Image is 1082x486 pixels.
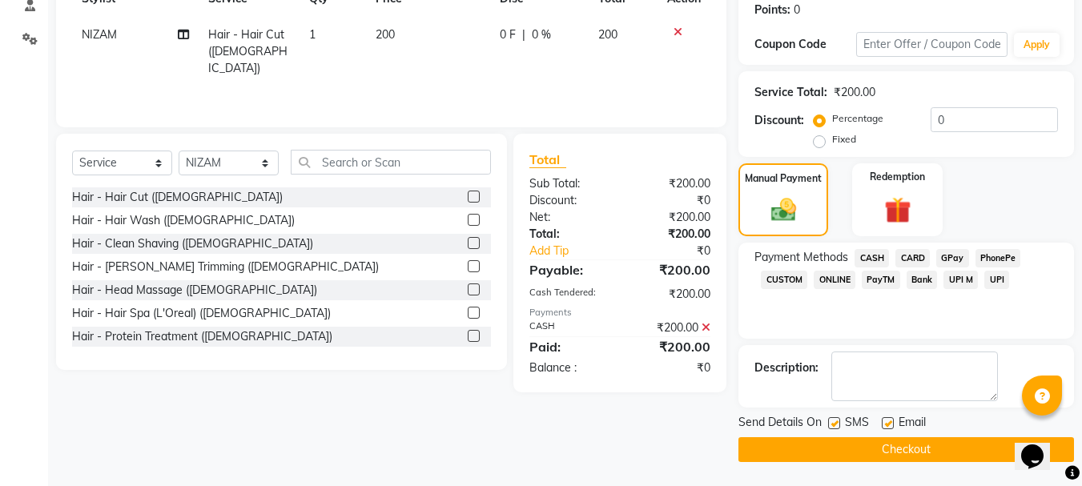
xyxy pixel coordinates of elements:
div: ₹0 [638,243,723,259]
span: Total [529,151,566,168]
div: ₹200.00 [620,209,722,226]
div: Net: [517,209,620,226]
div: Total: [517,226,620,243]
label: Manual Payment [745,171,822,186]
span: UPI M [943,271,978,289]
input: Search or Scan [291,150,491,175]
div: Points: [754,2,790,18]
span: | [522,26,525,43]
div: ₹200.00 [620,260,722,279]
div: ₹200.00 [834,84,875,101]
span: NIZAM [82,27,117,42]
span: 0 % [532,26,551,43]
a: Add Tip [517,243,637,259]
span: 1 [309,27,316,42]
span: Hair - Hair Cut ([DEMOGRAPHIC_DATA]) [208,27,288,75]
span: Send Details On [738,414,822,434]
div: ₹200.00 [620,319,722,336]
div: Hair - Hair Cut ([DEMOGRAPHIC_DATA]) [72,189,283,206]
span: PayTM [862,271,900,289]
div: CASH [517,319,620,336]
div: Description: [754,359,819,376]
span: CUSTOM [761,271,807,289]
input: Enter Offer / Coupon Code [856,32,1008,57]
span: PhonePe [975,249,1021,267]
div: Payments [529,306,710,319]
div: Hair - Hair Wash ([DEMOGRAPHIC_DATA]) [72,212,295,229]
div: Hair - [PERSON_NAME] Trimming ([DEMOGRAPHIC_DATA]) [72,259,379,275]
div: ₹200.00 [620,286,722,303]
span: CARD [895,249,930,267]
div: Hair - Head Massage ([DEMOGRAPHIC_DATA]) [72,282,317,299]
div: Hair - Hair Spa (L'Oreal) ([DEMOGRAPHIC_DATA]) [72,305,331,322]
div: Sub Total: [517,175,620,192]
div: Discount: [517,192,620,209]
div: ₹0 [620,192,722,209]
div: Cash Tendered: [517,286,620,303]
div: Coupon Code [754,36,855,53]
div: Paid: [517,337,620,356]
div: Hair - Clean Shaving ([DEMOGRAPHIC_DATA]) [72,235,313,252]
label: Redemption [870,170,925,184]
span: 200 [376,27,395,42]
img: _gift.svg [876,194,919,227]
span: 200 [598,27,617,42]
img: _cash.svg [763,195,804,224]
label: Fixed [832,132,856,147]
div: Hair - Protein Treatment ([DEMOGRAPHIC_DATA]) [72,328,332,345]
span: 0 F [500,26,516,43]
span: ONLINE [814,271,855,289]
span: Bank [907,271,938,289]
div: 0 [794,2,800,18]
button: Apply [1014,33,1060,57]
span: GPay [936,249,969,267]
div: ₹0 [620,359,722,376]
span: SMS [845,414,869,434]
span: CASH [855,249,889,267]
span: Payment Methods [754,249,848,266]
div: ₹200.00 [620,226,722,243]
div: Balance : [517,359,620,376]
span: Email [899,414,926,434]
iframe: chat widget [1015,422,1066,470]
label: Percentage [832,111,883,126]
div: ₹200.00 [620,175,722,192]
div: Payable: [517,260,620,279]
div: Service Total: [754,84,827,101]
div: ₹200.00 [620,337,722,356]
span: UPI [984,271,1009,289]
button: Checkout [738,437,1074,462]
div: Discount: [754,112,804,129]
